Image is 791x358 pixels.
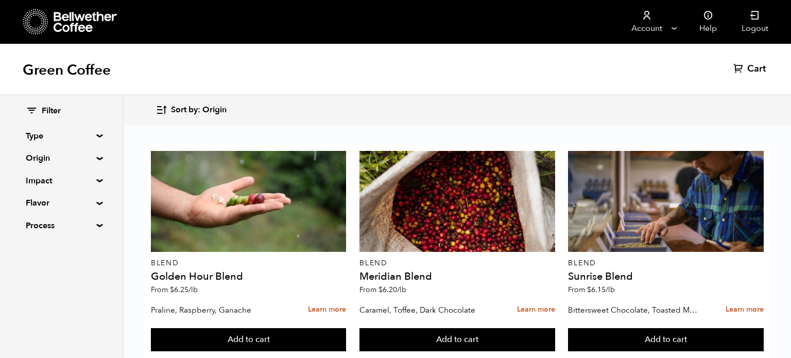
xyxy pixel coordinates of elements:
[568,271,764,282] h4: Sunrise Blend
[359,285,406,295] span: From
[23,61,111,79] h1: Green Coffee
[26,219,97,232] summary: Process
[568,285,615,295] span: From
[171,105,227,116] span: Sort by: Origin
[606,285,615,295] span: /lb
[359,260,555,267] p: Blend
[726,299,764,321] a: Learn more
[151,260,347,267] p: Blend
[26,130,97,142] summary: Type
[42,106,61,117] span: Filter
[359,302,492,318] p: Caramel, Toffee, Dark Chocolate
[170,285,174,295] span: $
[733,63,768,75] a: Cart
[359,271,555,282] h4: Meridian Blend
[379,285,383,295] span: $
[517,299,555,321] a: Learn more
[747,63,766,75] span: Cart
[587,285,591,295] span: $
[568,328,764,352] button: Add to cart
[170,285,198,295] bdi: 6.25
[151,285,198,295] span: From
[151,328,347,352] button: Add to cart
[188,285,198,295] span: /lb
[151,271,347,282] h4: Golden Hour Blend
[26,175,97,187] summary: Impact
[568,260,764,267] p: Blend
[397,285,406,295] span: /lb
[308,299,346,321] a: Learn more
[587,285,615,295] bdi: 6.15
[568,302,701,318] p: Bittersweet Chocolate, Toasted Marshmallow, Candied Orange, Praline
[26,197,97,209] summary: Flavor
[359,328,555,352] button: Add to cart
[379,285,406,295] bdi: 6.20
[151,302,284,318] p: Praline, Raspberry, Ganache
[156,98,227,122] button: Sort by: Origin
[26,152,97,164] summary: Origin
